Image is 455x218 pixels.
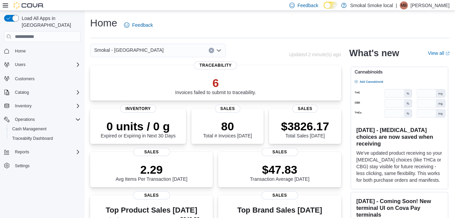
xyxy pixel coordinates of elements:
[15,76,35,82] span: Customers
[12,74,81,83] span: Customers
[428,50,450,56] a: View allExternal link
[175,76,256,90] p: 6
[15,48,26,54] span: Home
[15,149,29,155] span: Reports
[446,51,450,56] svg: External link
[250,163,310,182] div: Transaction Average [DATE]
[261,148,298,156] span: Sales
[203,119,252,138] div: Total # Invoices [DATE]
[281,119,329,133] p: $3826.17
[203,119,252,133] p: 80
[12,126,46,132] span: Cash Management
[121,18,156,32] a: Feedback
[12,102,34,110] button: Inventory
[96,206,207,214] h3: Top Product Sales [DATE]
[133,148,170,156] span: Sales
[9,125,49,133] a: Cash Management
[15,90,29,95] span: Catalog
[94,46,164,54] span: Smokal - [GEOGRAPHIC_DATA]
[12,61,28,69] button: Users
[401,1,407,9] span: MB
[215,105,240,113] span: Sales
[19,15,81,28] span: Load All Apps in [GEOGRAPHIC_DATA]
[175,76,256,95] div: Invoices failed to submit to traceability.
[120,105,156,113] span: Inventory
[1,101,83,111] button: Inventory
[12,162,32,170] a: Settings
[133,191,170,199] span: Sales
[356,198,442,218] h3: [DATE] - Coming Soon! New terminal UI on Cova Pay terminals
[411,1,450,9] p: [PERSON_NAME]
[90,16,117,30] h1: Home
[216,48,222,53] button: Open list of options
[1,147,83,157] button: Reports
[15,103,32,109] span: Inventory
[350,1,393,9] p: Smokal Smoke local
[116,163,187,182] div: Avg Items Per Transaction [DATE]
[12,47,81,55] span: Home
[396,1,397,9] p: |
[12,148,32,156] button: Reports
[1,46,83,56] button: Home
[324,2,338,9] input: Dark Mode
[12,136,53,141] span: Traceabilty Dashboard
[1,60,83,69] button: Users
[12,115,38,124] button: Operations
[12,75,37,83] a: Customers
[9,134,81,143] span: Traceabilty Dashboard
[250,163,310,176] p: $47.83
[209,48,214,53] button: Clear input
[356,150,442,183] p: We've updated product receiving so your [MEDICAL_DATA] choices (like THCa or CBG) stay visible fo...
[101,119,175,133] p: 0 units / 0 g
[12,115,81,124] span: Operations
[292,105,318,113] span: Sales
[297,2,318,9] span: Feedback
[12,47,28,55] a: Home
[7,134,83,143] button: Traceabilty Dashboard
[237,206,322,214] h3: Top Brand Sales [DATE]
[14,2,44,9] img: Cova
[15,117,35,122] span: Operations
[349,48,399,59] h2: What's new
[12,61,81,69] span: Users
[7,124,83,134] button: Cash Management
[281,119,329,138] div: Total Sales [DATE]
[356,127,442,147] h3: [DATE] - [MEDICAL_DATA] choices are now saved when receiving
[194,61,237,69] span: Traceability
[132,22,153,28] span: Feedback
[101,119,175,138] div: Expired or Expiring in Next 30 Days
[9,134,56,143] a: Traceabilty Dashboard
[289,52,341,57] p: Updated 2 minute(s) ago
[1,73,83,83] button: Customers
[15,163,29,169] span: Settings
[12,102,81,110] span: Inventory
[261,191,298,199] span: Sales
[9,125,81,133] span: Cash Management
[116,163,187,176] p: 2.29
[1,88,83,97] button: Catalog
[4,43,81,188] nav: Complex example
[1,115,83,124] button: Operations
[1,161,83,171] button: Settings
[12,88,32,96] button: Catalog
[12,88,81,96] span: Catalog
[15,62,25,67] span: Users
[400,1,408,9] div: Michelle Barreras
[12,148,81,156] span: Reports
[12,161,81,170] span: Settings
